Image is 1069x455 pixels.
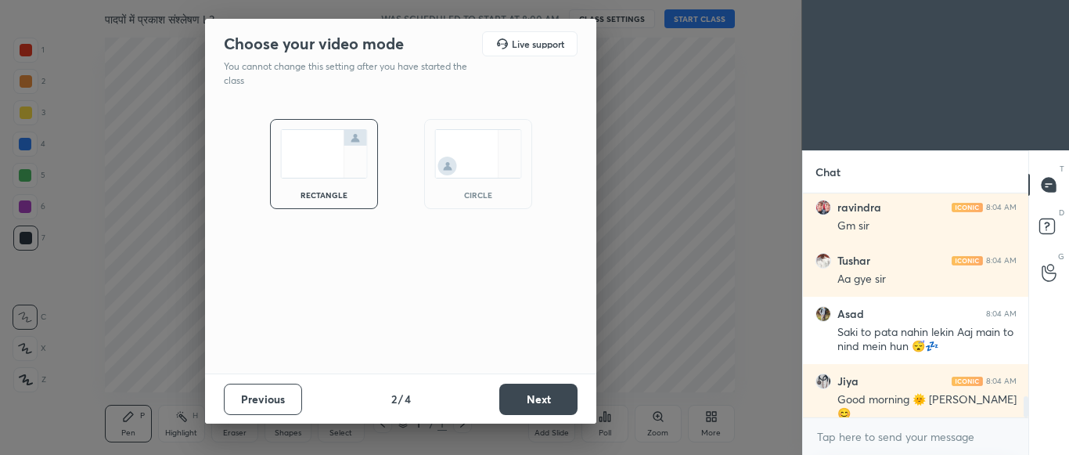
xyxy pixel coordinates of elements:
[815,306,831,322] img: afa46650305c43beb90934466c319b00.jpg
[1058,251,1064,262] p: G
[1059,207,1064,218] p: D
[986,309,1017,319] div: 8:04 AM
[512,39,564,49] h5: Live support
[837,200,881,215] h6: ravindra
[224,34,404,54] h2: Choose your video mode
[837,392,1017,422] div: Good morning 🌞 [PERSON_NAME] 😊
[986,256,1017,265] div: 8:04 AM
[224,384,302,415] button: Previous
[952,377,983,386] img: iconic-light.a09c19a4.png
[815,200,831,215] img: 0ab156ffefa848209a6a784f3d277e14.jpg
[293,191,355,199] div: rectangle
[1060,163,1064,175] p: T
[447,191,509,199] div: circle
[803,193,1029,417] div: grid
[224,60,477,88] p: You cannot change this setting after you have started the class
[405,391,411,407] h4: 4
[815,374,831,389] img: f34c9452c689471896f42850bf5130fc.jpg
[280,129,368,179] img: normalScreenIcon.ae25ed63.svg
[952,203,983,212] img: iconic-light.a09c19a4.png
[837,307,864,321] h6: Asad
[837,254,870,268] h6: Tushar
[837,325,1017,355] div: Saki to pata nahin lekin Aaj main to nind mein hun 😴💤
[803,151,853,193] p: Chat
[986,203,1017,212] div: 8:04 AM
[434,129,522,179] img: circleScreenIcon.acc0effb.svg
[391,391,397,407] h4: 2
[986,377,1017,386] div: 8:04 AM
[499,384,578,415] button: Next
[837,272,1017,287] div: Aa gye sir
[815,253,831,269] img: 2d701adf2a7247aeaa0018d173690177.jpg
[837,218,1017,234] div: Gm sir
[837,374,858,388] h6: Jiya
[952,256,983,265] img: iconic-light.a09c19a4.png
[398,391,403,407] h4: /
